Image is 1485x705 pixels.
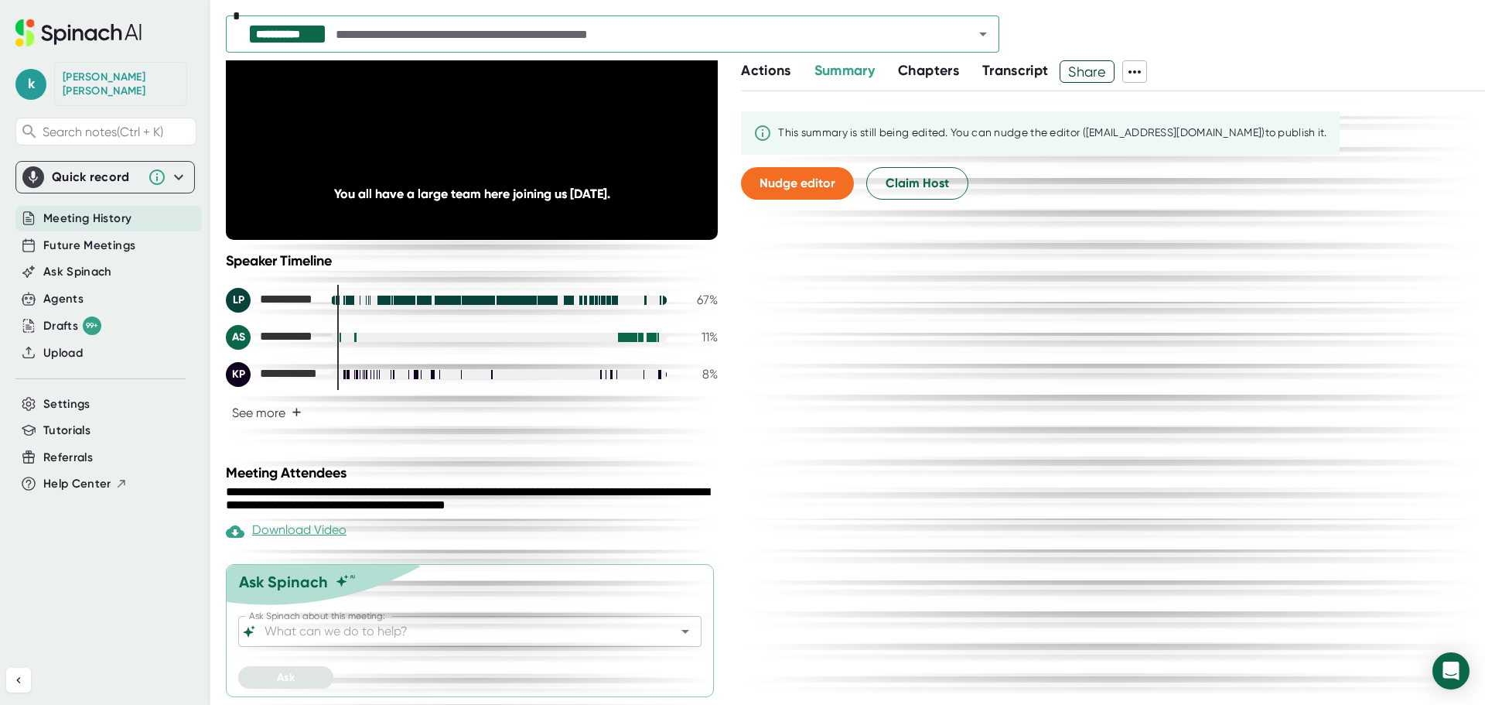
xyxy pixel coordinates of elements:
button: Meeting History [43,210,131,228]
input: What can we do to help? [261,621,651,642]
button: Settings [43,395,90,413]
span: + [292,406,302,419]
button: Tutorials [43,422,90,440]
span: Ask [277,671,295,684]
button: Open [972,23,994,45]
span: Search notes (Ctrl + K) [43,125,192,139]
div: 8 % [679,367,718,382]
button: Claim Host [866,167,968,200]
button: Upload [43,344,83,362]
span: Actions [741,62,790,79]
span: Help Center [43,475,111,493]
button: Share [1060,60,1115,83]
button: Actions [741,60,790,81]
span: Chapters [898,62,959,79]
span: Nudge editor [760,176,835,190]
div: Download Video [226,522,346,541]
div: Anna Strejc [226,325,319,350]
div: Katie Breedlove [63,70,179,98]
div: 99+ [83,317,101,335]
button: Drafts 99+ [43,317,101,335]
button: See more+ [226,399,308,426]
span: Share [1060,58,1114,85]
div: 67 % [679,293,718,307]
button: Agents [43,290,84,308]
button: Help Center [43,475,128,493]
div: AS [226,325,251,350]
div: Lori Plants [226,288,319,313]
div: Open Intercom Messenger [1432,652,1470,690]
div: Drafts [43,317,101,335]
div: You all have a large team here joining us [DATE]. [275,187,669,201]
div: Kelly Pearce [226,362,319,387]
button: Nudge editor [741,167,854,200]
div: This summary is still being edited. You can nudge the editor ([EMAIL_ADDRESS][DOMAIN_NAME]) to pu... [778,126,1327,140]
button: Chapters [898,60,959,81]
div: Quick record [52,169,140,185]
span: k [15,69,46,100]
button: Future Meetings [43,237,135,255]
span: Summary [814,62,875,79]
div: Ask Spinach [239,573,328,591]
button: Summary [814,60,875,81]
div: KP [226,362,251,387]
span: Claim Host [886,174,949,193]
div: 11 % [679,330,718,344]
button: Transcript [982,60,1049,81]
button: Ask [238,666,333,689]
button: Ask Spinach [43,263,112,281]
button: Open [674,621,696,642]
div: Meeting Attendees [226,464,722,481]
span: Transcript [982,62,1049,79]
div: Speaker Timeline [226,252,718,269]
div: Quick record [22,162,188,193]
div: LP [226,288,251,313]
button: Referrals [43,449,93,467]
button: Collapse sidebar [6,668,31,693]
